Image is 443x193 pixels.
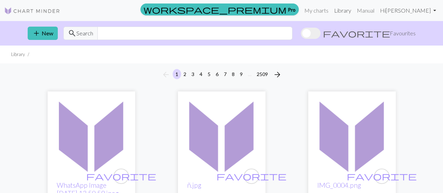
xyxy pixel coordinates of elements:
button: 1 [173,69,181,79]
button: 2509 [254,69,271,79]
a: WhatsApp Image 2025-09-01 at 13.50.59.jpeg [51,131,132,138]
span: favorite [86,171,156,181]
img: WhatsApp Image 2025-09-01 at 13.50.59.jpeg [51,95,132,175]
button: 5 [205,69,213,79]
button: favourite [374,168,389,184]
button: 2 [181,69,189,79]
span: workspace_premium [144,5,286,14]
a: My charts [302,4,331,18]
i: Next [273,70,282,79]
li: Library [11,51,25,58]
a: Library [331,4,354,18]
nav: Page navigation [159,69,284,80]
a: IMG_0004.png [312,131,392,138]
button: 3 [189,69,197,79]
a: Pro [140,4,299,15]
button: favourite [113,168,129,184]
span: favorite [323,28,390,38]
button: 4 [197,69,205,79]
button: 8 [229,69,237,79]
a: Hi[PERSON_NAME] [377,4,439,18]
span: search [68,28,76,38]
img: Logo [4,7,60,15]
button: 6 [213,69,221,79]
button: 7 [221,69,229,79]
span: Favourites [390,29,416,37]
label: Show favourites [301,27,416,40]
span: Search [76,29,93,37]
a: ñ.jpg [181,131,262,138]
button: Next [270,69,284,80]
img: IMG_0004.png [312,95,392,175]
span: arrow_forward [273,70,282,80]
button: New [28,27,58,40]
img: ñ.jpg [181,95,262,175]
span: add [32,28,41,38]
a: IMG_0004.png [317,181,361,189]
i: favourite [347,169,417,183]
a: ñ.jpg [187,181,201,189]
i: favourite [216,169,286,183]
a: Manual [354,4,377,18]
button: 9 [237,69,245,79]
span: favorite [347,171,417,181]
button: favourite [244,168,259,184]
span: favorite [216,171,286,181]
i: favourite [86,169,156,183]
